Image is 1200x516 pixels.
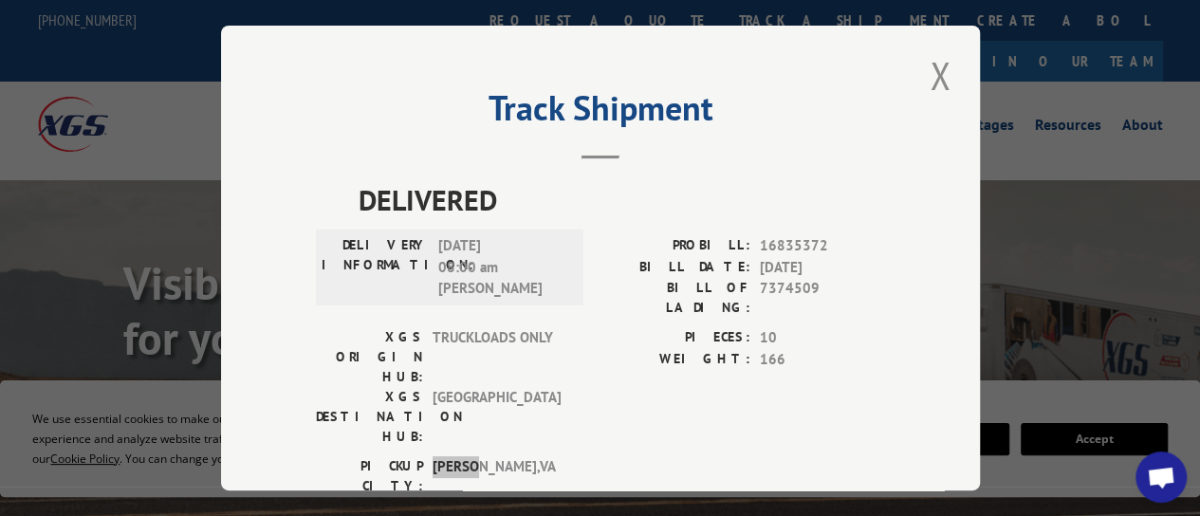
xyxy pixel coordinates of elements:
span: [GEOGRAPHIC_DATA] [433,387,561,447]
label: XGS DESTINATION HUB: [316,387,423,447]
button: Close modal [924,49,956,101]
span: [PERSON_NAME] , VA [433,456,561,496]
label: DELIVERY INFORMATION: [322,235,429,300]
span: 7374509 [760,278,885,318]
span: 16835372 [760,235,885,257]
label: PIECES: [600,327,750,349]
span: 166 [760,349,885,371]
label: BILL DATE: [600,257,750,279]
span: DELIVERED [359,178,885,221]
label: BILL OF LADING: [600,278,750,318]
label: XGS ORIGIN HUB: [316,327,423,387]
span: TRUCKLOADS ONLY [433,327,561,387]
h2: Track Shipment [316,95,885,131]
span: [DATE] 08:00 am [PERSON_NAME] [438,235,566,300]
span: 10 [760,327,885,349]
label: PROBILL: [600,235,750,257]
label: PICKUP CITY: [316,456,423,496]
label: WEIGHT: [600,349,750,371]
span: [DATE] [760,257,885,279]
a: Open chat [1135,451,1187,503]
